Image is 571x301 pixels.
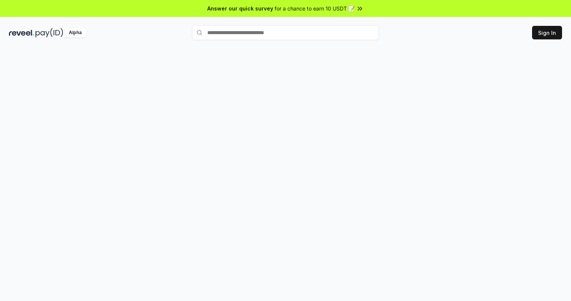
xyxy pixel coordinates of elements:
span: for a chance to earn 10 USDT 📝 [275,4,355,12]
img: reveel_dark [9,28,34,37]
button: Sign In [532,26,562,39]
span: Answer our quick survey [207,4,273,12]
div: Alpha [65,28,86,37]
img: pay_id [36,28,63,37]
